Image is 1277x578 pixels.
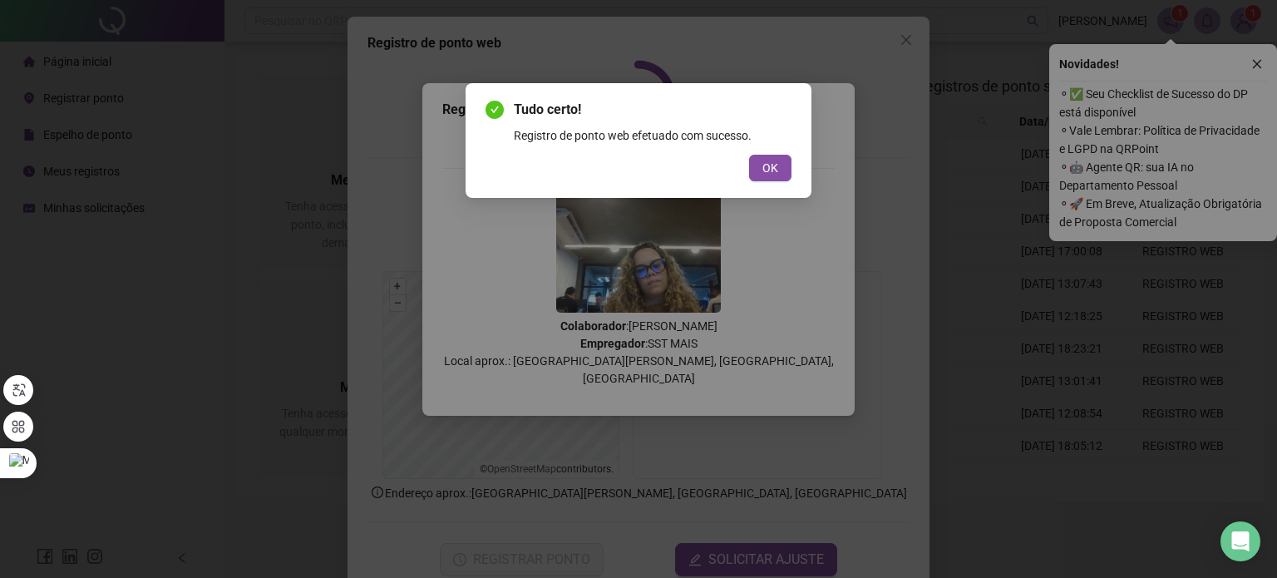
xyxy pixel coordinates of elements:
[762,159,778,177] span: OK
[1220,521,1260,561] div: Open Intercom Messenger
[514,126,791,145] div: Registro de ponto web efetuado com sucesso.
[486,101,504,119] span: check-circle
[749,155,791,181] button: OK
[514,100,791,120] span: Tudo certo!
